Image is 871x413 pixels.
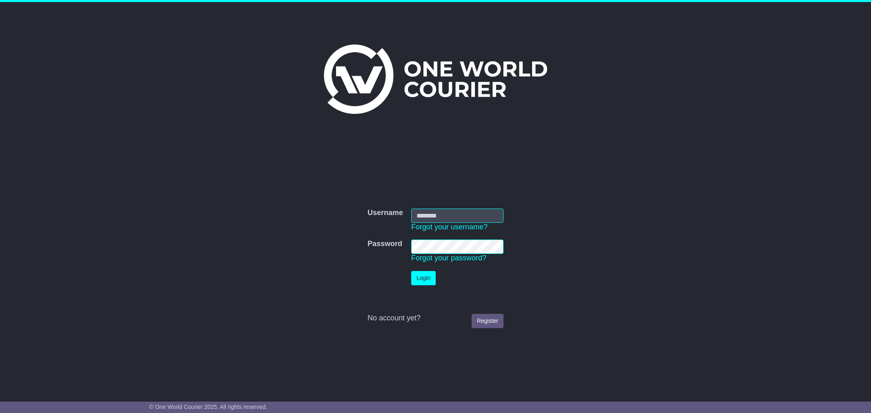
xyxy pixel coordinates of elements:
[411,254,486,262] a: Forgot your password?
[411,223,488,231] a: Forgot your username?
[411,271,436,285] button: Login
[368,314,503,323] div: No account yet?
[368,240,402,249] label: Password
[472,314,503,328] a: Register
[324,44,547,114] img: One World
[149,404,267,410] span: © One World Courier 2025. All rights reserved.
[368,209,403,218] label: Username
